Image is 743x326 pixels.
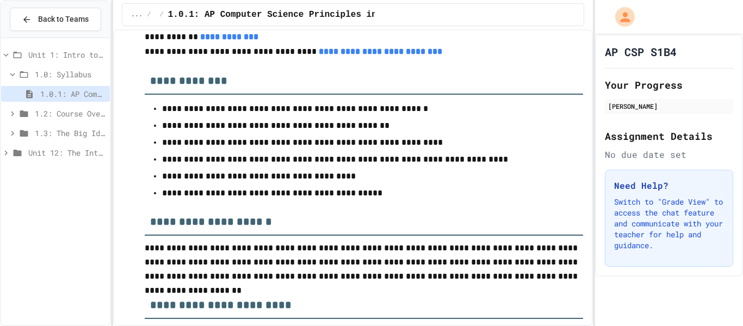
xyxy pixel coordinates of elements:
[160,10,164,19] span: /
[131,10,143,19] span: ...
[605,44,677,59] h1: AP CSP S1B4
[605,148,733,161] div: No due date set
[28,49,106,60] span: Unit 1: Intro to Computer Science
[605,77,733,93] h2: Your Progress
[35,127,106,139] span: 1.3: The Big Ideas
[604,4,637,29] div: My Account
[38,14,89,25] span: Back to Teams
[605,128,733,144] h2: Assignment Details
[10,8,101,31] button: Back to Teams
[614,179,724,192] h3: Need Help?
[608,101,730,111] div: [PERSON_NAME]
[614,196,724,251] p: Switch to "Grade View" to access the chat feature and communicate with your teacher for help and ...
[35,69,106,80] span: 1.0: Syllabus
[40,88,106,100] span: 1.0.1: AP Computer Science Principles in Python Course Syllabus
[168,8,497,21] span: 1.0.1: AP Computer Science Principles in Python Course Syllabus
[35,108,106,119] span: 1.2: Course Overview and the AP Exam
[28,147,106,158] span: Unit 12: The Internet
[147,10,151,19] span: /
